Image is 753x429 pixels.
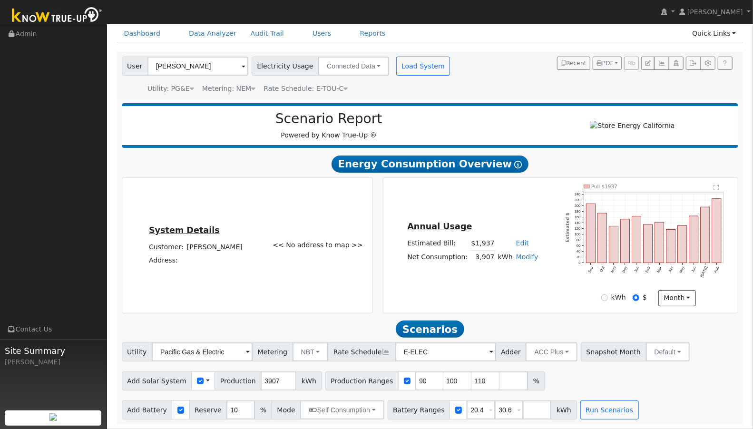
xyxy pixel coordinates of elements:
div: << No address to map >> [268,185,371,306]
span: Utility [122,342,153,361]
text: 160 [575,215,581,219]
text: Aug [714,266,720,273]
span: Snapshot Month [581,342,646,361]
span: Scenarios [396,321,464,338]
text: 140 [575,221,581,225]
rect: onclick="" [655,222,664,263]
text: 100 [575,232,581,236]
img: Know True-Up [7,5,107,27]
i: Show Help [514,161,522,168]
input: Select a Rate Schedule [395,342,496,361]
img: Store Energy California [590,121,675,131]
a: Data Analyzer [182,25,244,42]
text: [DATE] [700,266,708,278]
td: Net Consumption: [406,250,469,264]
text: Oct [599,265,606,273]
text: 220 [575,198,581,202]
h2: Scenario Report [131,111,526,127]
text: 60 [577,244,581,248]
div: Utility: PG&E [147,84,194,94]
input: $ [633,294,639,301]
span: kWh [296,371,322,390]
span: Adder [496,342,527,361]
button: Recent [557,57,590,70]
button: Login As [669,57,684,70]
span: % [528,371,545,390]
button: NBT [293,342,329,361]
span: Electricity Usage [252,57,319,76]
td: 3,907 [469,250,496,264]
button: Multi-Series Graph [654,57,669,70]
a: Users [305,25,339,42]
rect: onclick="" [690,216,699,263]
button: month [658,290,696,306]
text: Apr [668,266,674,273]
div: Powered by Know True-Up ® [127,111,531,140]
span: Mode [272,400,301,419]
text: Estimated $ [565,213,570,242]
button: ACC Plus [526,342,577,361]
span: Alias: None [264,85,348,92]
text: May [679,266,685,274]
text: 0 [579,261,581,265]
input: Select a User [147,57,248,76]
a: Audit Trail [244,25,291,42]
span: Add Solar System [122,371,192,390]
td: Customer: [147,240,186,253]
span: User [122,57,148,76]
text: Pull $1937 [591,184,617,189]
span: Add Battery [122,400,173,419]
button: Run Scenarios [580,400,639,419]
input: kWh [601,294,608,301]
text:  [714,185,719,191]
span: Metering [252,342,293,361]
td: Address: [147,253,186,267]
td: $1,937 [469,237,496,251]
text: Feb [645,266,652,273]
a: Help Link [718,57,733,70]
button: Edit User [641,57,655,70]
div: Metering: NEM [202,84,255,94]
span: kWh [551,400,577,419]
span: Production [215,371,261,390]
rect: onclick="" [713,198,722,263]
button: Settings [701,57,715,70]
text: Sep [587,266,594,273]
a: Reports [353,25,393,42]
text: Mar [656,266,663,273]
rect: onclick="" [701,207,710,263]
button: Self Consumption [300,400,384,419]
button: Load System [396,57,450,76]
rect: onclick="" [587,204,596,263]
span: % [254,400,272,419]
button: PDF [593,57,622,70]
text: 240 [575,192,581,196]
img: retrieve [49,413,57,421]
rect: onclick="" [632,216,641,263]
td: [PERSON_NAME] [185,240,244,253]
rect: onclick="" [621,219,630,263]
td: Estimated Bill: [406,237,469,251]
span: Site Summary [5,344,102,357]
text: Jan [634,266,640,273]
td: kWh [496,250,514,264]
text: Jun [691,266,697,273]
span: Reserve [189,400,227,419]
rect: onclick="" [609,226,618,263]
text: Nov [610,266,617,273]
text: 120 [575,226,581,231]
span: Rate Schedule [328,342,395,361]
a: Edit [516,239,529,247]
rect: onclick="" [644,224,653,263]
span: Energy Consumption Overview [332,156,528,173]
input: Select a Utility [152,342,253,361]
rect: onclick="" [678,226,687,263]
label: $ [643,292,647,302]
label: kWh [611,292,626,302]
text: 200 [575,204,581,208]
text: 180 [575,209,581,214]
rect: onclick="" [666,230,675,263]
text: 20 [577,255,581,260]
a: Quick Links [685,25,743,42]
span: PDF [597,60,614,67]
